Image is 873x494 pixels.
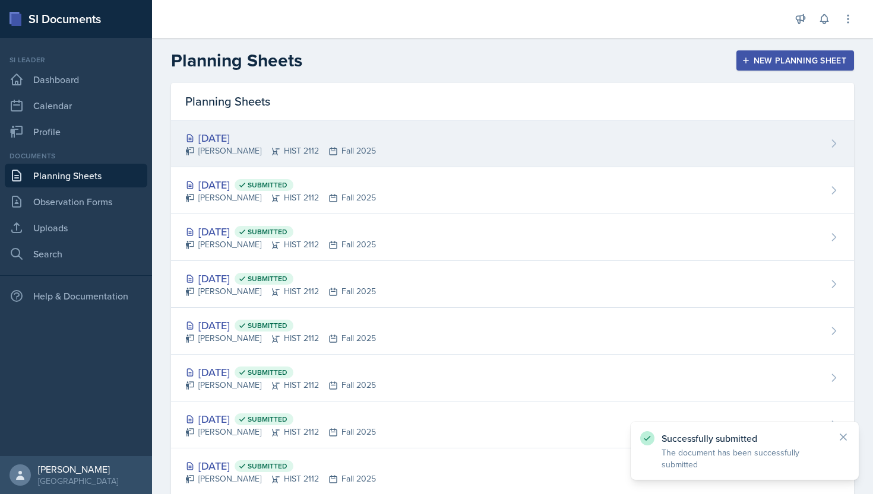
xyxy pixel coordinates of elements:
div: [PERSON_NAME] HIST 2112 Fall 2025 [185,145,376,157]
span: Submitted [248,461,287,471]
a: Profile [5,120,147,144]
a: [DATE] Submitted [PERSON_NAME]HIST 2112Fall 2025 [171,355,854,401]
a: [DATE] Submitted [PERSON_NAME]HIST 2112Fall 2025 [171,167,854,214]
div: [PERSON_NAME] HIST 2112 Fall 2025 [185,379,376,391]
div: [PERSON_NAME] [38,463,118,475]
div: [PERSON_NAME] HIST 2112 Fall 2025 [185,285,376,298]
div: Documents [5,151,147,161]
div: [GEOGRAPHIC_DATA] [38,475,118,487]
div: [DATE] [185,177,376,193]
div: [PERSON_NAME] HIST 2112 Fall 2025 [185,332,376,345]
a: Dashboard [5,68,147,91]
a: Planning Sheets [5,164,147,187]
a: Uploads [5,216,147,240]
span: Submitted [248,415,287,424]
a: [DATE] Submitted [PERSON_NAME]HIST 2112Fall 2025 [171,214,854,261]
a: Search [5,242,147,266]
p: Successfully submitted [662,432,828,444]
div: [PERSON_NAME] HIST 2112 Fall 2025 [185,426,376,438]
a: [DATE] Submitted [PERSON_NAME]HIST 2112Fall 2025 [171,308,854,355]
a: [DATE] Submitted [PERSON_NAME]HIST 2112Fall 2025 [171,261,854,308]
a: [DATE] [PERSON_NAME]HIST 2112Fall 2025 [171,120,854,167]
div: [PERSON_NAME] HIST 2112 Fall 2025 [185,192,376,204]
span: Submitted [248,368,287,377]
span: Submitted [248,321,287,330]
div: [DATE] [185,317,376,333]
div: [DATE] [185,364,376,380]
div: [DATE] [185,224,376,240]
div: [DATE] [185,458,376,474]
div: Planning Sheets [171,83,854,120]
h2: Planning Sheets [171,50,302,71]
span: Submitted [248,227,287,237]
div: [DATE] [185,130,376,146]
button: New Planning Sheet [736,50,854,71]
div: [PERSON_NAME] HIST 2112 Fall 2025 [185,238,376,251]
div: [PERSON_NAME] HIST 2112 Fall 2025 [185,473,376,485]
a: Observation Forms [5,190,147,213]
p: The document has been successfully submitted [662,447,828,470]
div: Help & Documentation [5,284,147,308]
a: [DATE] Submitted [PERSON_NAME]HIST 2112Fall 2025 [171,401,854,448]
span: Submitted [248,274,287,283]
div: New Planning Sheet [744,56,846,65]
div: Si leader [5,55,147,65]
span: Submitted [248,180,287,190]
div: [DATE] [185,270,376,286]
a: Calendar [5,94,147,117]
div: [DATE] [185,411,376,427]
